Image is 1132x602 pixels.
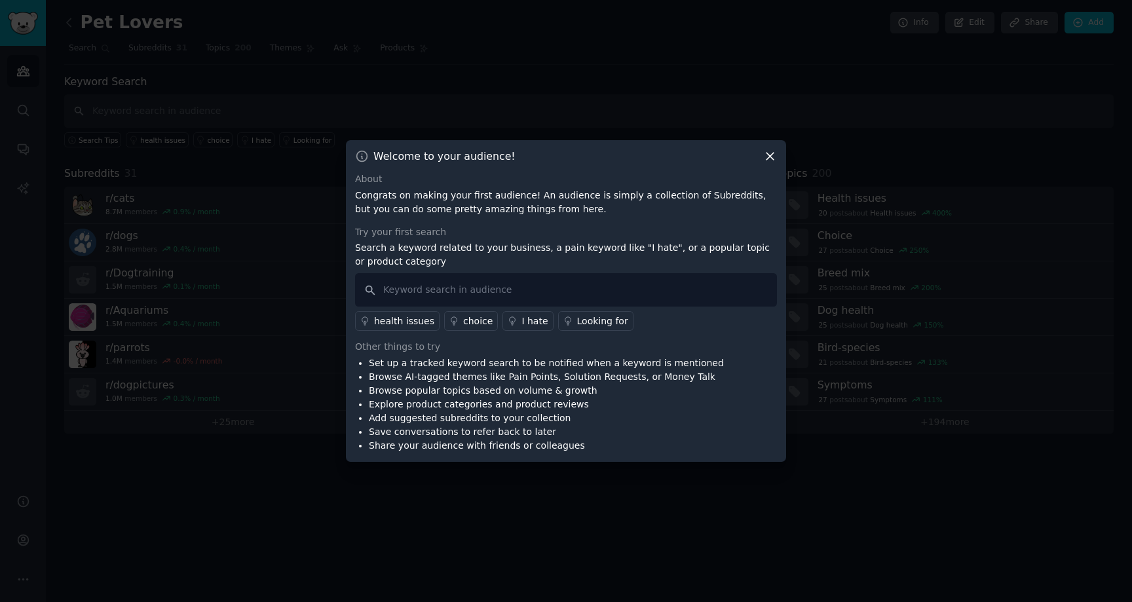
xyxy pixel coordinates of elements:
li: Add suggested subreddits to your collection [369,411,724,425]
li: Browse popular topics based on volume & growth [369,384,724,398]
li: Save conversations to refer back to later [369,425,724,439]
h3: Welcome to your audience! [373,149,516,163]
p: Congrats on making your first audience! An audience is simply a collection of Subreddits, but you... [355,189,777,216]
li: Browse AI-tagged themes like Pain Points, Solution Requests, or Money Talk [369,370,724,384]
a: choice [444,311,498,331]
input: Keyword search in audience [355,273,777,307]
li: Explore product categories and product reviews [369,398,724,411]
div: Looking for [577,314,628,328]
a: Looking for [558,311,633,331]
li: Set up a tracked keyword search to be notified when a keyword is mentioned [369,356,724,370]
div: About [355,172,777,186]
a: I hate [502,311,553,331]
a: health issues [355,311,440,331]
div: health issues [374,314,434,328]
li: Share your audience with friends or colleagues [369,439,724,453]
p: Search a keyword related to your business, a pain keyword like "I hate", or a popular topic or pr... [355,241,777,269]
div: I hate [521,314,548,328]
div: Try your first search [355,225,777,239]
div: choice [463,314,493,328]
div: Other things to try [355,340,777,354]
